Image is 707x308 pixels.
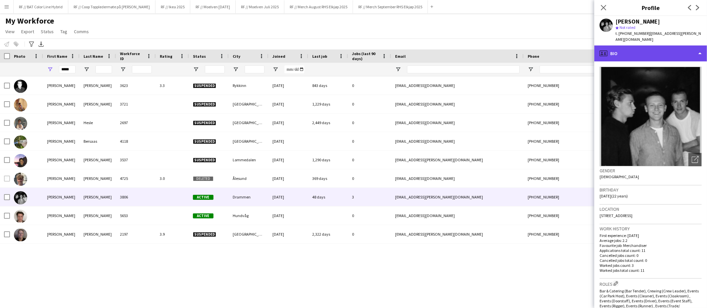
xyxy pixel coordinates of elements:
[43,169,80,188] div: [PERSON_NAME]
[308,95,348,113] div: 1,229 days
[43,188,80,206] div: [PERSON_NAME]
[193,102,216,107] span: Suspended
[156,169,189,188] div: 3.0
[308,151,348,169] div: 1,290 days
[116,169,156,188] div: 4725
[600,213,632,218] span: [STREET_ADDRESS]
[80,132,116,150] div: Bersaas
[594,3,707,12] h3: Profile
[524,225,609,243] div: [PHONE_NUMBER]
[391,76,524,95] div: [EMAIL_ADDRESS][DOMAIN_NAME]
[68,0,155,13] button: RF // Coop Toppledermøte på [PERSON_NAME]
[160,54,172,59] span: Rating
[14,173,27,186] img: Oskar Kvamme
[38,27,56,36] a: Status
[58,27,70,36] a: Tag
[193,66,199,72] button: Open Filter Menu
[600,253,702,258] p: Cancelled jobs count: 0
[41,29,54,35] span: Status
[190,0,236,13] button: RF // Moelven [DATE]
[71,27,91,36] a: Comms
[14,117,27,130] img: Oskar Hesle
[80,151,116,169] div: [PERSON_NAME]
[600,233,702,238] p: First experience: [DATE]
[47,66,53,72] button: Open Filter Menu
[391,132,524,150] div: [EMAIL_ADDRESS][DOMAIN_NAME]
[193,232,216,237] span: Suspended
[600,193,628,198] span: [DATE] (22 years)
[407,65,520,73] input: Email Filter Input
[193,213,213,218] span: Active
[229,169,268,188] div: Ålesund
[524,206,609,225] div: [PHONE_NUMBER]
[348,188,391,206] div: 3
[156,76,189,95] div: 3.3
[74,29,89,35] span: Comms
[600,263,702,268] p: Worked jobs count: 3
[80,225,116,243] div: [PERSON_NAME]
[28,40,35,48] app-action-btn: Advanced filters
[80,114,116,132] div: Hesle
[14,191,27,204] img: Oskar Pedersen
[272,66,278,72] button: Open Filter Menu
[80,95,116,113] div: [PERSON_NAME]
[47,54,67,59] span: First Name
[14,0,68,13] button: RF // BAT Color Line Hybrid
[205,65,225,73] input: Status Filter Input
[193,158,216,163] span: Suspended
[395,54,406,59] span: Email
[233,66,239,72] button: Open Filter Menu
[43,132,80,150] div: [PERSON_NAME]
[308,188,348,206] div: 48 days
[229,188,268,206] div: Drammen
[391,206,524,225] div: [EMAIL_ADDRESS][DOMAIN_NAME]
[308,225,348,243] div: 2,322 days
[245,65,265,73] input: City Filter Input
[524,76,609,95] div: [PHONE_NUMBER]
[14,54,25,59] span: Photo
[600,268,702,273] p: Worked jobs total count: 11
[116,225,156,243] div: 2197
[348,132,391,150] div: 0
[3,27,17,36] a: View
[616,19,660,25] div: [PERSON_NAME]
[600,280,702,287] h3: Roles
[59,65,76,73] input: First Name Filter Input
[268,76,308,95] div: [DATE]
[391,95,524,113] div: [EMAIL_ADDRESS][DOMAIN_NAME]
[524,188,609,206] div: [PHONE_NUMBER]
[229,76,268,95] div: Rykkinn
[193,195,213,200] span: Active
[616,31,650,36] span: t. [PHONE_NUMBER]
[268,132,308,150] div: [DATE]
[116,132,156,150] div: 4118
[308,169,348,188] div: 369 days
[132,65,152,73] input: Workforce ID Filter Input
[116,95,156,113] div: 3721
[268,169,308,188] div: [DATE]
[229,95,268,113] div: [GEOGRAPHIC_DATA]
[391,169,524,188] div: [EMAIL_ADDRESS][DOMAIN_NAME]
[193,120,216,125] span: Suspended
[120,51,144,61] span: Workforce ID
[391,151,524,169] div: [EMAIL_ADDRESS][PERSON_NAME][DOMAIN_NAME]
[688,153,702,166] div: Open photos pop-in
[268,206,308,225] div: [DATE]
[193,139,216,144] span: Suspended
[229,206,268,225] div: Hundvåg
[391,225,524,243] div: [EMAIL_ADDRESS][PERSON_NAME][DOMAIN_NAME]
[600,243,702,248] p: Favourite job: Merchandiser
[352,51,379,61] span: Jobs (last 90 days)
[116,151,156,169] div: 3537
[308,114,348,132] div: 2,449 days
[600,67,702,166] img: Crew avatar or photo
[348,114,391,132] div: 0
[4,176,10,182] input: Row Selection is disabled for this row (unchecked)
[155,0,190,13] button: RF // Ikea 2025
[528,54,539,59] span: Phone
[600,258,702,263] p: Cancelled jobs total count: 0
[600,226,702,232] h3: Work history
[272,54,285,59] span: Joined
[229,225,268,243] div: [GEOGRAPHIC_DATA]
[524,169,609,188] div: [PHONE_NUMBER]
